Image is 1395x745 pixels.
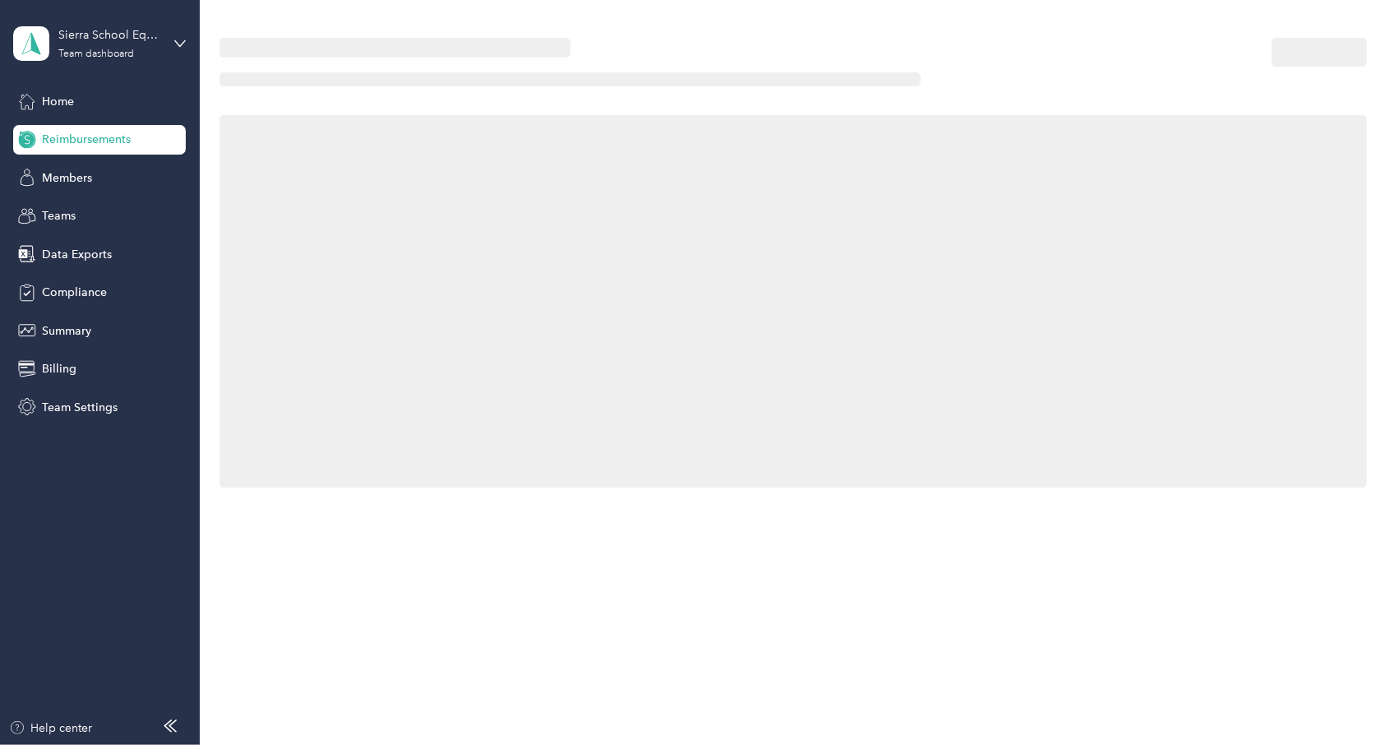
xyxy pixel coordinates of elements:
span: Reimbursements [42,131,131,148]
span: Billing [42,360,76,377]
iframe: Everlance-gr Chat Button Frame [1303,653,1395,745]
div: Team dashboard [58,49,134,59]
span: Compliance [42,284,107,301]
span: Home [42,93,74,110]
span: Members [42,169,92,187]
span: Teams [42,207,76,224]
span: Data Exports [42,246,112,263]
div: Sierra School Equipment [58,26,161,44]
span: Summary [42,322,91,340]
button: Help center [9,720,93,737]
span: Team Settings [42,399,118,416]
